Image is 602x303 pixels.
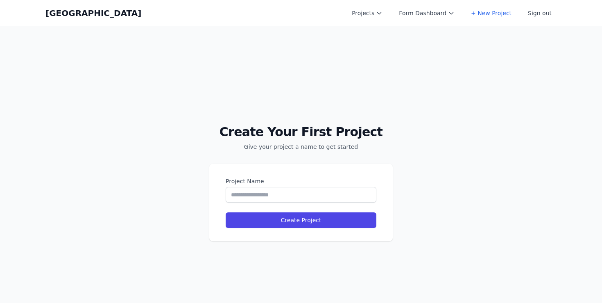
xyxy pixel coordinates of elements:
[209,125,393,139] h2: Create Your First Project
[226,212,376,228] button: Create Project
[394,6,459,21] button: Form Dashboard
[209,143,393,151] p: Give your project a name to get started
[226,177,376,185] label: Project Name
[523,6,557,21] button: Sign out
[466,6,516,21] a: + New Project
[347,6,387,21] button: Projects
[45,7,141,19] a: [GEOGRAPHIC_DATA]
